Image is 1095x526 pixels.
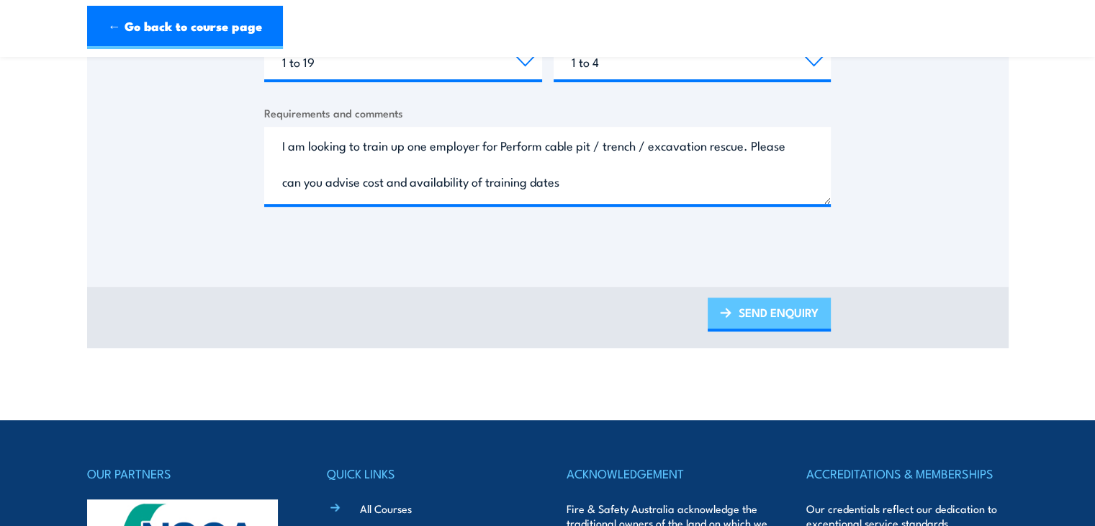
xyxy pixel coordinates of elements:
h4: ACCREDITATIONS & MEMBERSHIPS [806,463,1008,483]
h4: QUICK LINKS [327,463,528,483]
a: SEND ENQUIRY [708,298,831,331]
h4: OUR PARTNERS [87,463,289,483]
a: All Courses [360,501,412,516]
a: ← Go back to course page [87,6,283,49]
label: Requirements and comments [264,104,831,121]
textarea: I am looking to train up one employer for Perform cable pit / trench / excavation rescue. Please ... [264,127,831,204]
h4: ACKNOWLEDGEMENT [567,463,768,483]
